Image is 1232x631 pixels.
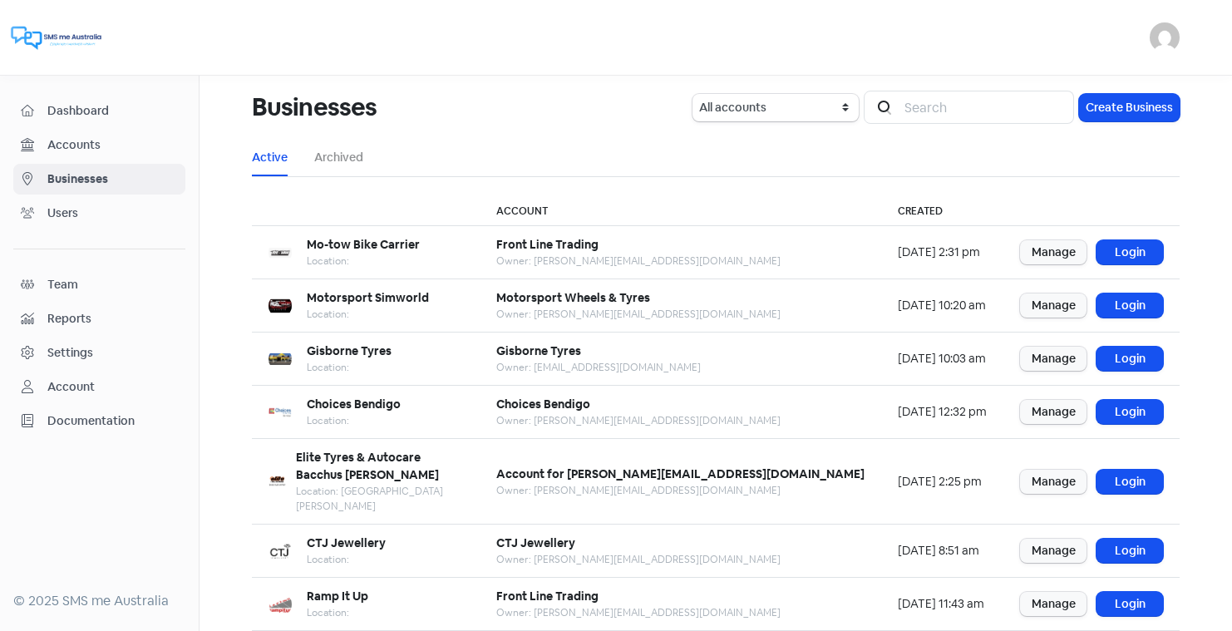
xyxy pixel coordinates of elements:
div: Settings [47,344,93,362]
b: Elite Tyres & Autocare Bacchus [PERSON_NAME] [296,450,439,482]
img: 66d538de-5a83-4c3b-bc95-2d621ac501ae-250x250.png [269,470,286,493]
a: Manage [1020,592,1087,616]
a: Login [1096,293,1163,318]
div: [DATE] 10:03 am [898,350,987,367]
a: Documentation [13,406,185,436]
img: f04f9500-df2d-4bc6-9216-70fe99c8ada6-250x250.png [269,294,292,318]
a: Businesses [13,164,185,195]
a: Reports [13,303,185,334]
a: Users [13,198,185,229]
a: Manage [1020,470,1087,494]
input: Search [894,91,1074,124]
div: Location: [307,552,386,567]
b: Choices Bendigo [307,397,401,412]
img: 0e827074-2277-4e51-9f29-4863781f49ff-250x250.png [269,401,292,424]
div: [DATE] 2:31 pm [898,244,987,261]
a: Login [1096,470,1163,494]
a: Dashboard [13,96,185,126]
b: Front Line Trading [496,237,599,252]
div: Owner: [PERSON_NAME][EMAIL_ADDRESS][DOMAIN_NAME] [496,605,781,620]
img: fe3a614c-30e4-438f-9f59-e4c543db84eb-250x250.png [269,241,292,264]
div: Location: [307,254,420,269]
div: Location: [307,360,392,375]
a: Login [1096,240,1163,264]
div: Location: [GEOGRAPHIC_DATA][PERSON_NAME] [296,484,463,514]
div: Owner: [EMAIL_ADDRESS][DOMAIN_NAME] [496,360,701,375]
img: 63d568eb-2aa7-4a3e-ac80-3fa331f9deb7-250x250.png [269,348,292,371]
div: Owner: [PERSON_NAME][EMAIL_ADDRESS][DOMAIN_NAME] [496,307,781,322]
h1: Businesses [252,81,377,134]
a: Accounts [13,130,185,160]
div: Location: [307,413,401,428]
th: Created [881,197,1003,226]
b: Account for [PERSON_NAME][EMAIL_ADDRESS][DOMAIN_NAME] [496,466,865,481]
a: Login [1096,400,1163,424]
div: Owner: [PERSON_NAME][EMAIL_ADDRESS][DOMAIN_NAME] [496,552,781,567]
div: [DATE] 2:25 pm [898,473,987,491]
th: Account [480,197,881,226]
a: Manage [1020,293,1087,318]
div: [DATE] 12:32 pm [898,403,987,421]
span: Users [47,205,178,222]
div: Account [47,378,95,396]
span: Businesses [47,170,178,188]
a: Active [252,149,288,166]
b: Motorsport Simworld [307,290,429,305]
button: Create Business [1079,94,1180,121]
a: Team [13,269,185,300]
b: Mo-tow Bike Carrier [307,237,420,252]
span: Dashboard [47,102,178,120]
img: User [1150,22,1180,52]
b: CTJ Jewellery [307,535,386,550]
a: Login [1096,539,1163,563]
div: Location: [307,605,368,620]
div: Owner: [PERSON_NAME][EMAIL_ADDRESS][DOMAIN_NAME] [496,483,865,498]
b: Motorsport Wheels & Tyres [496,290,650,305]
span: Documentation [47,412,178,430]
a: Account [13,372,185,402]
div: © 2025 SMS me Australia [13,591,185,611]
a: Manage [1020,400,1087,424]
span: Reports [47,310,178,328]
img: 7be11b49-75b7-437a-b653-4ef32f684f53-250x250.png [269,540,292,563]
b: Ramp It Up [307,589,368,604]
div: Location: [307,307,429,322]
div: [DATE] 8:51 am [898,542,987,560]
a: Manage [1020,347,1087,371]
div: [DATE] 10:20 am [898,297,987,314]
div: [DATE] 11:43 am [898,595,987,613]
span: Team [47,276,178,293]
span: Accounts [47,136,178,154]
img: 35f4c1ad-4f2e-48ad-ab30-5155fdf70f3d-250x250.png [269,593,292,616]
a: Settings [13,338,185,368]
b: Gisborne Tyres [496,343,581,358]
a: Manage [1020,539,1087,563]
a: Login [1096,592,1163,616]
div: Owner: [PERSON_NAME][EMAIL_ADDRESS][DOMAIN_NAME] [496,413,781,428]
b: Gisborne Tyres [307,343,392,358]
a: Login [1096,347,1163,371]
b: Front Line Trading [496,589,599,604]
b: Choices Bendigo [496,397,590,412]
a: Archived [314,149,363,166]
div: Owner: [PERSON_NAME][EMAIL_ADDRESS][DOMAIN_NAME] [496,254,781,269]
b: CTJ Jewellery [496,535,575,550]
a: Manage [1020,240,1087,264]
